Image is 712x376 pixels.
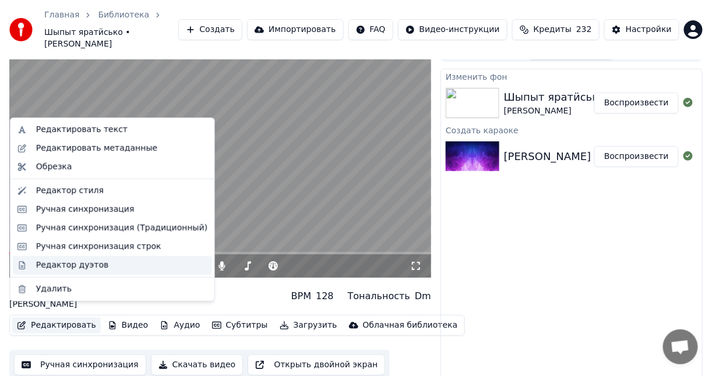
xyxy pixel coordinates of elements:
button: Видео [103,317,153,334]
nav: breadcrumb [44,9,178,50]
div: [PERSON_NAME] - Шыпыт яратӥсько [504,148,703,165]
a: Библиотека [98,9,149,21]
button: Открыть двойной экран [248,354,385,375]
div: Редактировать текст [36,124,128,136]
div: Облачная библиотека [363,320,458,331]
div: Обрезка [36,161,72,173]
div: [PERSON_NAME] [504,105,605,117]
button: Аудио [155,317,205,334]
button: Редактировать [12,317,101,334]
div: 128 [316,289,334,303]
button: Настройки [604,19,679,40]
button: Создать [178,19,242,40]
button: Видео-инструкции [398,19,507,40]
button: Загрузить [275,317,342,334]
div: Шыпыт яратӥсько [504,89,605,105]
button: Воспроизвести [594,93,679,113]
div: Редактировать метаданные [36,143,157,154]
a: Главная [44,9,79,21]
span: Кредиты [534,24,572,36]
div: Изменить фон [441,69,702,83]
button: Ручная синхронизация [14,354,146,375]
button: Кредиты232 [512,19,600,40]
span: 232 [576,24,592,36]
div: Ручная синхронизация (Традиционный) [36,222,207,234]
button: Скачать видео [151,354,244,375]
div: Редактор дуэтов [36,260,108,271]
div: Создать караоке [441,123,702,137]
img: youka [9,18,33,41]
div: Тональность [348,289,410,303]
div: Ручная синхронизация строк [36,241,161,253]
div: BPM [291,289,311,303]
div: Редактор стиля [36,185,104,197]
div: Открытый чат [663,329,698,364]
span: Шыпыт яратӥсько • [PERSON_NAME] [44,27,178,50]
button: Импортировать [247,19,344,40]
div: Удалить [36,283,72,295]
div: Настройки [626,24,672,36]
button: Воспроизвести [594,146,679,167]
button: Субтитры [207,317,273,334]
div: Ручная синхронизация [36,204,135,215]
button: FAQ [348,19,393,40]
div: [PERSON_NAME] [9,299,122,310]
div: Dm [415,289,431,303]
